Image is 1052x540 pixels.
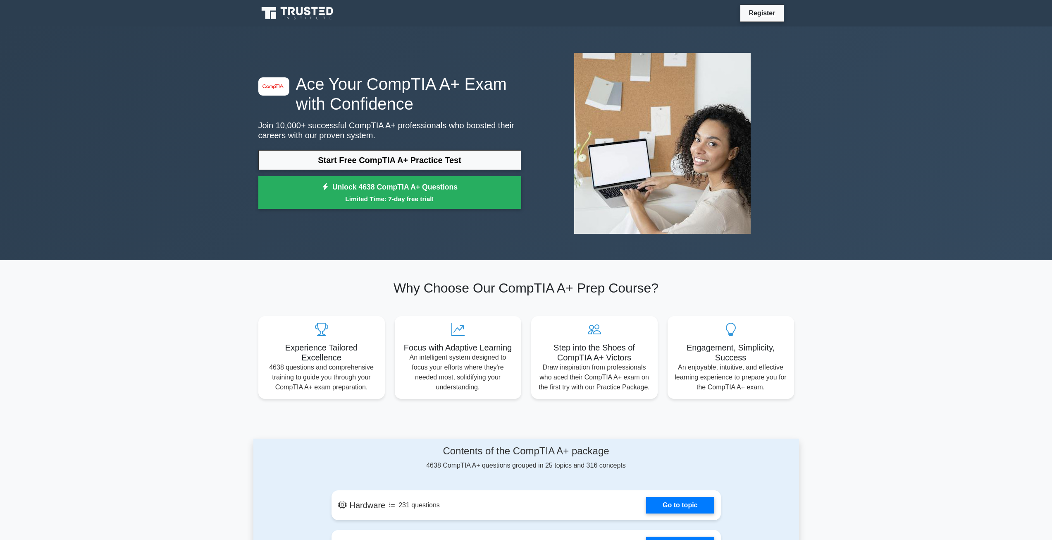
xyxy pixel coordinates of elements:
h1: Ace Your CompTIA A+ Exam with Confidence [258,74,521,114]
a: Go to topic [646,497,714,514]
p: An intelligent system designed to focus your efforts where they're needed most, solidifying your ... [401,353,515,392]
h5: Focus with Adaptive Learning [401,343,515,353]
small: Limited Time: 7-day free trial! [269,194,511,204]
p: An enjoyable, intuitive, and effective learning experience to prepare you for the CompTIA A+ exam. [674,362,787,392]
a: Register [744,8,780,18]
h5: Experience Tailored Excellence [265,343,378,362]
p: 4638 questions and comprehensive training to guide you through your CompTIA A+ exam preparation. [265,362,378,392]
a: Unlock 4638 CompTIA A+ QuestionsLimited Time: 7-day free trial! [258,176,521,209]
div: 4638 CompTIA A+ questions grouped in 25 topics and 316 concepts [332,445,721,470]
p: Join 10,000+ successful CompTIA A+ professionals who boosted their careers with our proven system. [258,120,521,140]
h4: Contents of the CompTIA A+ package [332,445,721,457]
h5: Engagement, Simplicity, Success [674,343,787,362]
h5: Step into the Shoes of CompTIA A+ Victors [538,343,651,362]
p: Draw inspiration from professionals who aced their CompTIA A+ exam on the first try with our Prac... [538,362,651,392]
a: Start Free CompTIA A+ Practice Test [258,150,521,170]
h2: Why Choose Our CompTIA A+ Prep Course? [258,280,794,296]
